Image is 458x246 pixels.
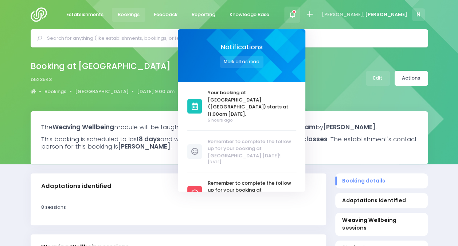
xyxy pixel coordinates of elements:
[75,88,129,95] a: [GEOGRAPHIC_DATA]
[118,11,140,18] span: Bookings
[187,138,296,165] a: Remember to complete the follow up for your booking at [GEOGRAPHIC_DATA] [DATE]! [DATE]
[322,11,364,18] span: [PERSON_NAME],
[41,123,417,131] h3: The module will be taught at on by .
[342,216,420,232] span: Weaving Wellbeing sessions
[297,135,328,143] strong: 6 classes
[66,11,103,18] span: Establishments
[60,8,110,22] a: Establishments
[365,11,407,18] span: [PERSON_NAME]
[230,11,269,18] span: Knowledge Base
[224,8,275,22] a: Knowledge Base
[208,118,296,123] span: 5 hours ago
[41,135,417,150] h3: This booking is scheduled to last and will be taught to a total of in . The establishment's conta...
[139,135,160,143] strong: 8 days
[395,71,428,86] a: Actions
[208,89,296,118] span: Your booking at [GEOGRAPHIC_DATA] ([GEOGRAPHIC_DATA]) starts at 11:00am [DATE].
[31,61,171,71] h2: Booking at [GEOGRAPHIC_DATA]
[208,180,296,201] span: Remember to complete the follow up for your booking at [GEOGRAPHIC_DATA] [DATE]!
[208,159,296,165] span: [DATE]
[220,43,262,51] span: Notifications
[342,177,420,185] span: Booking details
[118,142,171,151] strong: [PERSON_NAME]
[31,76,52,83] span: b523543
[112,8,146,22] a: Bookings
[335,213,428,235] a: Weaving Wellbeing sessions
[342,197,420,204] span: Adaptations identified
[52,123,114,131] strong: Weaving Wellbeing
[187,180,296,207] a: Remember to complete the follow up for your booking at [GEOGRAPHIC_DATA] [DATE]!
[137,88,175,95] a: [DATE] 9.00 am
[41,204,316,211] p: 8 sessions
[366,71,390,86] a: Edit
[335,193,428,208] a: Adaptations identified
[47,33,418,44] input: Search for anything (like establishments, bookings, or feedback)
[187,89,296,123] a: Your booking at [GEOGRAPHIC_DATA] ([GEOGRAPHIC_DATA]) starts at 11:00am [DATE]. 5 hours ago
[41,182,111,190] h3: Adaptations identified
[154,11,177,18] span: Feedback
[323,123,376,131] strong: [PERSON_NAME]
[220,56,263,68] button: Mark all as read
[148,8,184,22] a: Feedback
[192,11,215,18] span: Reporting
[335,173,428,188] a: Booking details
[31,7,51,22] img: Logo
[44,88,66,95] a: Bookings
[412,8,425,21] span: N
[186,8,222,22] a: Reporting
[208,138,296,159] span: Remember to complete the follow up for your booking at [GEOGRAPHIC_DATA] [DATE]!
